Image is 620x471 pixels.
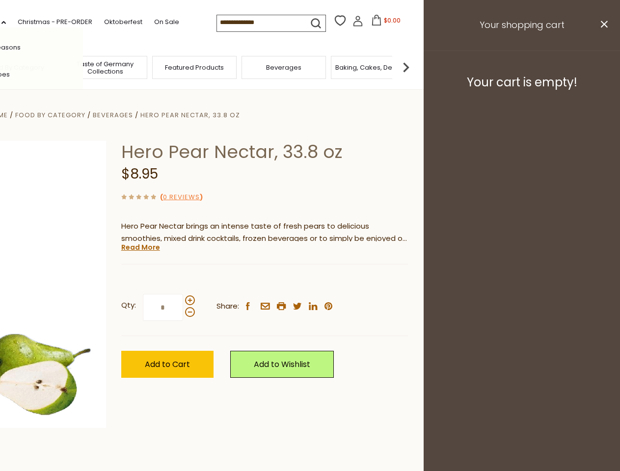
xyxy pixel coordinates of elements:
[121,299,136,312] strong: Qty:
[160,192,203,202] span: ( )
[18,17,92,27] a: Christmas - PRE-ORDER
[436,75,608,90] h3: Your cart is empty!
[384,16,401,25] span: $0.00
[121,351,214,378] button: Add to Cart
[216,300,239,313] span: Share:
[143,294,183,321] input: Qty:
[121,242,160,252] a: Read More
[154,17,179,27] a: On Sale
[163,192,200,203] a: 0 Reviews
[266,64,301,71] a: Beverages
[140,110,240,120] a: Hero Pear Nectar, 33.8 oz
[104,17,142,27] a: Oktoberfest
[121,141,408,163] h1: Hero Pear Nectar, 33.8 oz
[335,64,411,71] a: Baking, Cakes, Desserts
[121,220,408,245] p: Hero Pear Nectar brings an intense taste of fresh pears to delicious smoothies, mixed drink cockt...
[230,351,334,378] a: Add to Wishlist
[66,60,144,75] a: Taste of Germany Collections
[165,64,224,71] a: Featured Products
[93,110,133,120] a: Beverages
[365,15,407,29] button: $0.00
[396,57,416,77] img: next arrow
[15,110,85,120] a: Food By Category
[145,359,190,370] span: Add to Cart
[121,164,158,183] span: $8.95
